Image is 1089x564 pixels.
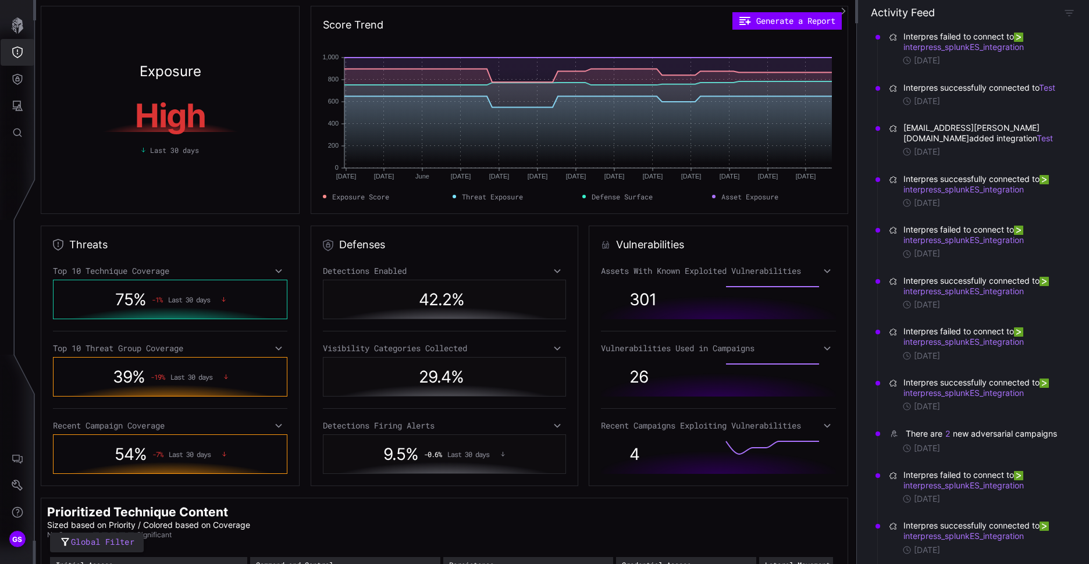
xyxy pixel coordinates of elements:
[758,173,778,180] text: [DATE]
[903,174,1051,194] a: interpress_splunkES_integration
[903,377,1063,398] span: Interpres successfully connected to
[53,420,287,431] div: Recent Campaign Coverage
[681,173,702,180] text: [DATE]
[323,343,565,354] div: Visibility Categories Collected
[601,266,835,276] div: Assets With Known Exploited Vulnerabilities
[1014,33,1023,42] img: Splunk ES
[903,520,1063,541] span: Interpres successfully connected to
[335,164,339,171] text: 0
[168,295,210,304] span: Last 30 days
[323,53,339,60] text: 1,000
[629,290,656,309] span: 301
[903,224,1063,245] span: Interpres failed to connect to
[115,444,147,464] span: 54 %
[914,96,940,106] time: [DATE]
[732,12,842,30] button: Generate a Report
[152,450,163,458] span: -7 %
[328,76,339,83] text: 800
[914,545,940,555] time: [DATE]
[903,377,1051,398] a: interpress_splunkES_integration
[489,173,510,180] text: [DATE]
[140,65,201,78] h2: Exposure
[914,443,940,454] time: [DATE]
[53,266,287,276] div: Top 10 Technique Coverage
[53,343,287,354] div: Top 10 Threat Group Coverage
[137,530,172,540] span: Significant
[61,99,280,132] h1: High
[50,533,144,553] button: Global Filter
[415,173,429,180] text: June
[903,520,1051,541] a: interpress_splunkES_integration
[328,98,339,105] text: 600
[616,238,684,252] h2: Vulnerabilities
[113,367,145,387] span: 39 %
[528,173,548,180] text: [DATE]
[47,520,842,530] p: Sized based on Priority / Colored based on Coverage
[152,295,162,304] span: -1 %
[170,373,212,381] span: Last 30 days
[871,6,935,19] h4: Activity Feed
[69,238,108,252] h2: Threats
[1,526,34,552] button: GS
[720,173,740,180] text: [DATE]
[419,367,464,387] span: 29.4 %
[447,450,489,458] span: Last 30 days
[903,174,1063,195] span: Interpres successfully connected to
[1014,327,1023,337] img: Splunk ES
[914,248,940,259] time: [DATE]
[332,191,389,202] span: Exposure Score
[945,428,951,440] button: 2
[419,290,464,309] span: 42.2 %
[914,198,940,208] time: [DATE]
[1040,379,1049,388] img: Splunk ES
[592,191,653,202] span: Defense Surface
[12,533,23,545] span: GS
[914,401,940,412] time: [DATE]
[903,470,1026,490] a: interpress_splunkES_integration
[424,450,442,458] span: -0.6 %
[383,444,418,464] span: 9.5 %
[796,173,816,180] text: [DATE]
[462,191,523,202] span: Threat Exposure
[643,173,663,180] text: [DATE]
[1039,83,1055,92] a: Test
[1040,277,1049,286] img: Splunk ES
[903,31,1063,52] span: Interpres failed to connect to
[906,428,1059,440] div: There are new adversarial campaigns
[328,142,339,149] text: 200
[566,173,586,180] text: [DATE]
[374,173,394,180] text: [DATE]
[914,351,940,361] time: [DATE]
[151,373,165,381] span: -19 %
[451,173,471,180] text: [DATE]
[903,31,1026,52] a: interpress_splunkES_integration
[601,420,835,431] div: Recent Campaigns Exploiting Vulnerabilities
[323,18,383,32] h2: Score Trend
[1014,471,1023,480] img: Splunk ES
[323,420,565,431] div: Detections Firing Alerts
[903,470,1063,491] span: Interpres failed to connect to
[914,147,940,157] time: [DATE]
[903,83,1055,93] span: Interpres successfully connected to
[47,530,90,540] span: No Coverage
[914,299,940,310] time: [DATE]
[115,290,146,309] span: 75 %
[914,55,940,66] time: [DATE]
[339,238,385,252] h2: Defenses
[903,276,1051,296] a: interpress_splunkES_integration
[1040,175,1049,184] img: Splunk ES
[903,224,1026,245] a: interpress_splunkES_integration
[47,504,842,520] h2: Prioritized Technique Content
[903,276,1063,297] span: Interpres successfully connected to
[601,343,835,354] div: Vulnerabilities Used in Campaigns
[1040,522,1049,531] img: Splunk ES
[1014,226,1023,235] img: Splunk ES
[903,326,1063,347] span: Interpres failed to connect to
[629,444,639,464] span: 4
[1037,133,1053,143] a: Test
[150,145,199,155] span: Last 30 days
[336,173,357,180] text: [DATE]
[721,191,778,202] span: Asset Exposure
[629,367,648,387] span: 26
[71,535,134,549] span: Global Filter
